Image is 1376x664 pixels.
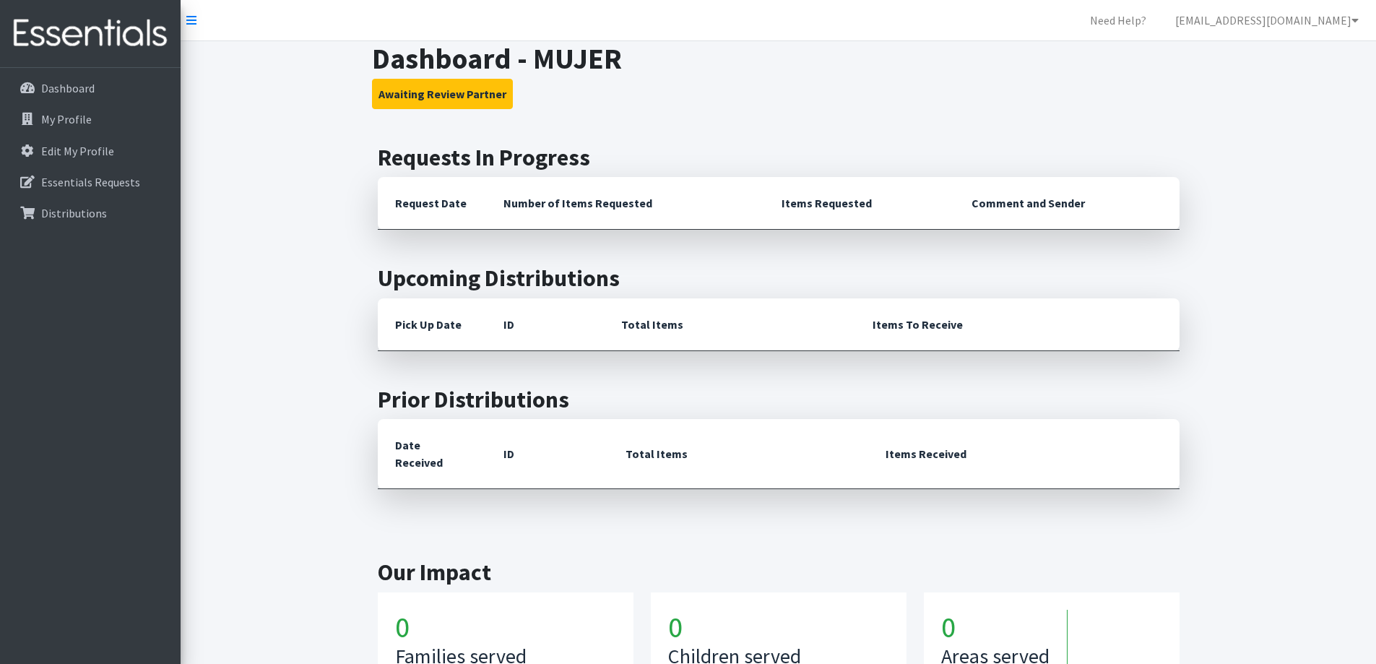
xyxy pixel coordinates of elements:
h2: Requests In Progress [378,144,1180,171]
h1: 0 [395,610,616,644]
a: Essentials Requests [6,168,175,197]
button: Awaiting Review Partner [372,79,513,109]
th: Request Date [378,177,486,230]
h1: 0 [668,610,889,644]
a: Need Help? [1078,6,1158,35]
th: Pick Up Date [378,298,486,351]
p: Dashboard [41,81,95,95]
h2: Prior Distributions [378,386,1180,413]
th: ID [486,298,604,351]
th: Number of Items Requested [486,177,765,230]
h2: Upcoming Distributions [378,264,1180,292]
a: Edit My Profile [6,137,175,165]
th: Items Requested [764,177,954,230]
p: My Profile [41,112,92,126]
th: ID [486,419,608,489]
a: Distributions [6,199,175,228]
th: Items To Receive [855,298,1180,351]
th: Date Received [378,419,486,489]
th: Comment and Sender [954,177,1179,230]
h2: Our Impact [378,559,1180,586]
a: Dashboard [6,74,175,103]
h1: 0 [941,610,1067,644]
a: My Profile [6,105,175,134]
h1: Dashboard - MUJER [372,41,1185,76]
th: Total Items [604,298,855,351]
p: Distributions [41,206,107,220]
th: Items Received [868,419,1179,489]
img: HumanEssentials [6,9,175,58]
th: Total Items [608,419,868,489]
p: Essentials Requests [41,175,140,189]
a: [EMAIL_ADDRESS][DOMAIN_NAME] [1164,6,1370,35]
p: Edit My Profile [41,144,114,158]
